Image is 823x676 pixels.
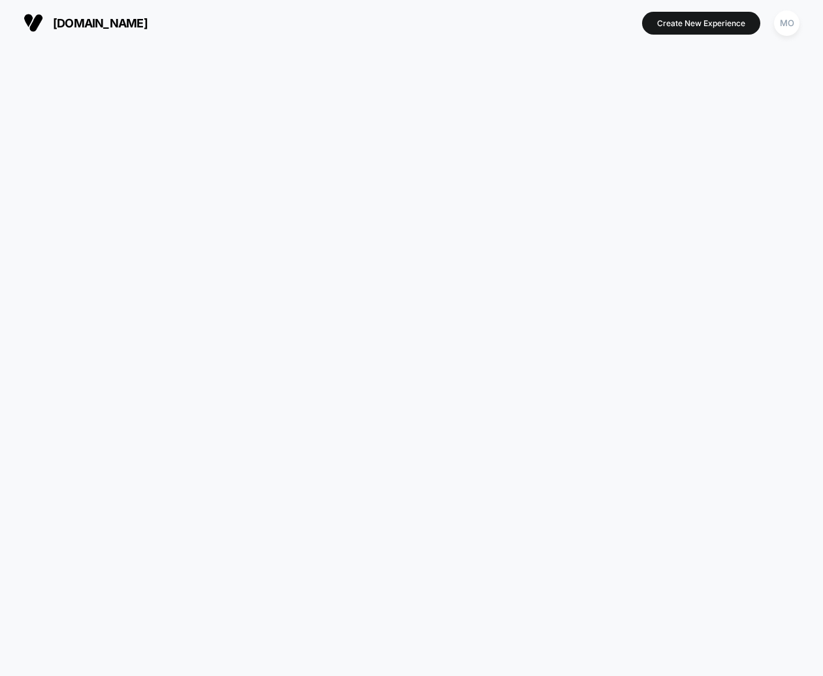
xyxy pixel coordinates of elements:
div: MO [774,10,799,36]
button: [DOMAIN_NAME] [20,12,152,33]
span: [DOMAIN_NAME] [53,16,148,30]
button: Create New Experience [642,12,760,35]
img: Visually logo [24,13,43,33]
button: MO [770,10,803,37]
